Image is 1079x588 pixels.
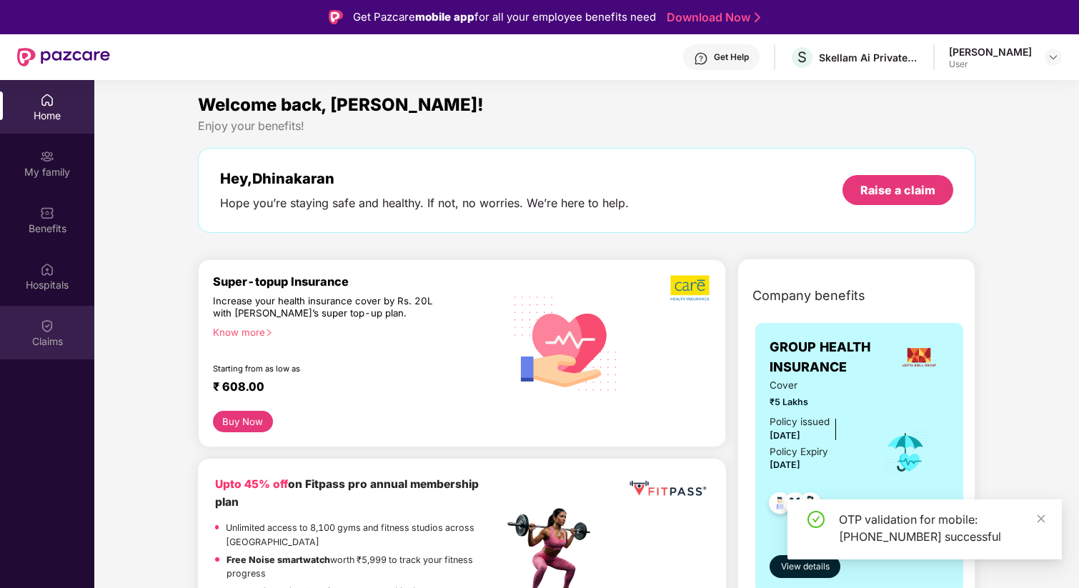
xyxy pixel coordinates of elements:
div: [PERSON_NAME] [949,45,1032,59]
div: ₹ 608.00 [213,379,489,397]
div: Skellam Ai Private Limited [819,51,919,64]
div: Increase your health insurance cover by Rs. 20L with [PERSON_NAME]’s super top-up plan. [213,295,442,320]
img: svg+xml;base64,PHN2ZyBpZD0iQmVuZWZpdHMiIHhtbG5zPSJodHRwOi8vd3d3LnczLm9yZy8yMDAwL3N2ZyIgd2lkdGg9Ij... [40,206,54,220]
b: on Fitpass pro annual membership plan [215,477,479,508]
span: Cover [770,378,863,393]
div: Enjoy your benefits! [198,119,975,134]
b: Upto 45% off [215,477,288,491]
div: Policy issued [770,414,830,429]
img: icon [882,429,929,476]
img: svg+xml;base64,PHN2ZyB3aWR0aD0iMjAiIGhlaWdodD0iMjAiIHZpZXdCb3g9IjAgMCAyMCAyMCIgZmlsbD0ibm9uZSIgeG... [40,149,54,164]
span: [DATE] [770,459,800,470]
span: S [797,49,807,66]
button: Buy Now [213,411,273,432]
div: Hope you’re staying safe and healthy. If not, no worries. We’re here to help. [220,196,629,211]
img: svg+xml;base64,PHN2ZyBpZD0iRHJvcGRvd24tMzJ4MzIiIHhtbG5zPSJodHRwOi8vd3d3LnczLm9yZy8yMDAwL3N2ZyIgd2... [1048,51,1059,63]
img: b5dec4f62d2307b9de63beb79f102df3.png [670,274,711,302]
img: fppp.png [627,476,709,502]
a: Download Now [667,10,756,25]
img: Stroke [755,10,760,25]
span: Company benefits [752,286,865,306]
div: Super-topup Insurance [213,274,504,289]
strong: Free Noise smartwatch [227,554,330,565]
img: New Pazcare Logo [17,48,110,66]
p: Unlimited access to 8,100 gyms and fitness studios across [GEOGRAPHIC_DATA] [226,521,503,549]
div: Hey, Dhinakaran [220,170,629,187]
img: svg+xml;base64,PHN2ZyBpZD0iSGVscC0zMngzMiIgeG1sbnM9Imh0dHA6Ly93d3cudzMub3JnLzIwMDAvc3ZnIiB3aWR0aD... [694,51,708,66]
img: svg+xml;base64,PHN2ZyBpZD0iSG9zcGl0YWxzIiB4bWxucz0iaHR0cDovL3d3dy53My5vcmcvMjAwMC9zdmciIHdpZHRoPS... [40,262,54,276]
div: Get Help [714,51,749,63]
img: insurerLogo [900,338,938,377]
div: Get Pazcare for all your employee benefits need [353,9,656,26]
img: svg+xml;base64,PHN2ZyBpZD0iQ2xhaW0iIHhtbG5zPSJodHRwOi8vd3d3LnczLm9yZy8yMDAwL3N2ZyIgd2lkdGg9IjIwIi... [40,319,54,333]
span: View details [781,560,830,574]
div: Raise a claim [860,182,935,198]
span: GROUP HEALTH INSURANCE [770,337,890,378]
div: Starting from as low as [213,364,443,374]
img: Logo [329,10,343,24]
div: Know more [213,327,495,337]
img: svg+xml;base64,PHN2ZyB4bWxucz0iaHR0cDovL3d3dy53My5vcmcvMjAwMC9zdmciIHdpZHRoPSI0OC45NDMiIGhlaWdodD... [792,488,827,523]
span: close [1036,514,1046,524]
img: svg+xml;base64,PHN2ZyB4bWxucz0iaHR0cDovL3d3dy53My5vcmcvMjAwMC9zdmciIHdpZHRoPSI0OC45MTUiIGhlaWdodD... [777,488,812,523]
strong: mobile app [415,10,474,24]
img: svg+xml;base64,PHN2ZyB4bWxucz0iaHR0cDovL3d3dy53My5vcmcvMjAwMC9zdmciIHhtbG5zOnhsaW5rPSJodHRwOi8vd3... [504,279,628,406]
div: OTP validation for mobile: [PHONE_NUMBER] successful [839,511,1045,545]
span: [DATE] [770,430,800,441]
img: svg+xml;base64,PHN2ZyBpZD0iSG9tZSIgeG1sbnM9Imh0dHA6Ly93d3cudzMub3JnLzIwMDAvc3ZnIiB3aWR0aD0iMjAiIG... [40,93,54,107]
div: User [949,59,1032,70]
span: Welcome back, [PERSON_NAME]! [198,94,484,115]
img: svg+xml;base64,PHN2ZyB4bWxucz0iaHR0cDovL3d3dy53My5vcmcvMjAwMC9zdmciIHdpZHRoPSI0OC45NDMiIGhlaWdodD... [762,488,797,523]
button: View details [770,555,840,578]
span: right [265,329,273,337]
span: ₹5 Lakhs [770,395,863,409]
div: Policy Expiry [770,444,828,459]
span: check-circle [807,511,825,528]
p: worth ₹5,999 to track your fitness progress [227,553,503,581]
